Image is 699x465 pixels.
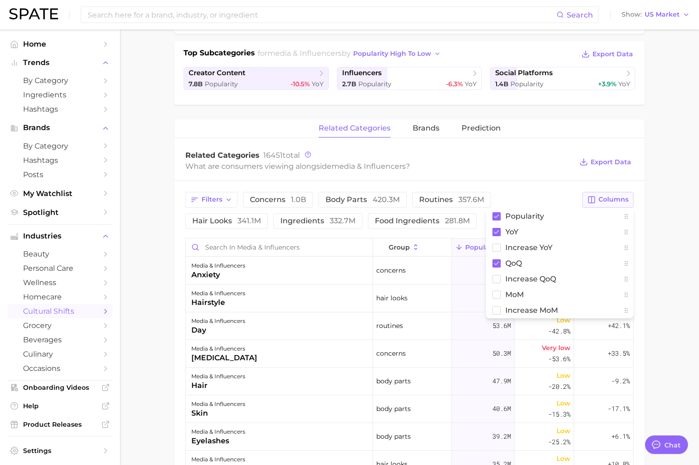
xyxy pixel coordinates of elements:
[495,69,553,77] span: social platforms
[376,320,403,331] span: routines
[505,244,552,251] span: Increase YoY
[7,167,113,182] a: Posts
[557,425,570,436] span: Low
[23,76,97,85] span: by Category
[23,350,97,358] span: culinary
[291,195,306,204] span: 1.0b
[7,88,113,102] a: Ingredients
[263,151,300,160] span: total
[505,259,522,267] span: QoQ
[7,304,113,318] a: cultural shifts
[237,216,261,225] span: 341.1m
[7,290,113,304] a: homecare
[373,238,451,256] button: group
[319,124,391,132] span: related categories
[486,209,634,318] div: Columns
[186,238,373,256] input: Search in media & influencers
[577,155,634,168] button: Export Data
[185,151,260,160] span: Related Categories
[7,399,113,413] a: Help
[492,348,511,359] span: 50.3m
[376,292,408,304] span: hair looks
[492,431,511,442] span: 39.2m
[258,49,444,58] span: for by
[505,291,524,298] span: MoM
[337,67,482,90] a: influencers2.7b Popularity-6.3% YoY
[23,90,97,99] span: Ingredients
[353,50,431,58] span: popularity high to low
[505,212,544,220] span: Popularity
[23,232,97,240] span: Industries
[23,278,97,287] span: wellness
[645,12,680,17] span: US Market
[611,376,630,387] span: -9.2%
[598,196,628,203] span: Columns
[7,37,113,51] a: Home
[7,153,113,167] a: Hashtags
[191,371,245,382] div: media & influencers
[23,156,97,165] span: Hashtags
[23,335,97,344] span: beverages
[191,435,245,447] div: eyelashes
[184,48,255,61] h1: Top Subcategories
[462,124,501,132] span: Prediction
[7,347,113,361] a: culinary
[557,315,570,326] span: Low
[191,316,245,327] div: media & influencers
[548,436,570,447] span: -25.2%
[548,326,570,337] span: -42.8%
[389,244,410,251] span: group
[7,417,113,431] a: Product Releases
[205,80,238,88] span: Popularity
[579,48,635,60] button: Export Data
[608,403,630,414] span: -17.1%
[191,288,245,299] div: media & influencers
[186,423,633,451] button: media & influencerseyelashesbody parts39.2mLow-25.2%+6.1%
[23,264,97,273] span: personal care
[373,195,400,204] span: 420.3m
[7,261,113,275] a: personal care
[23,402,97,410] span: Help
[465,80,477,88] span: YoY
[548,381,570,392] span: -20.2%
[186,395,633,423] button: media & influencersskinbody parts40.6mLow-15.3%-17.1%
[191,297,245,308] div: hairstyle
[413,124,439,132] span: brands
[7,381,113,394] a: Onboarding Videos
[191,352,257,364] div: [MEDICAL_DATA]
[7,275,113,290] a: wellness
[458,195,484,204] span: 357.6m
[376,403,411,414] span: body parts
[186,312,633,340] button: media & influencersdayroutines53.6mLow-42.8%+42.1%
[23,208,97,217] span: Spotlight
[619,9,692,21] button: ShowUS Market
[23,124,97,132] span: Brands
[191,454,245,465] div: media & influencers
[7,318,113,333] a: grocery
[185,160,573,173] div: What are consumers viewing alongside ?
[7,102,113,116] a: Hashtags
[23,250,97,258] span: beauty
[351,48,444,60] button: popularity high to low
[201,196,222,203] span: Filters
[375,217,470,225] span: food ingredients
[548,353,570,364] span: -53.6%
[23,105,97,113] span: Hashtags
[7,56,113,70] button: Trends
[332,162,406,171] span: media & influencers
[191,269,245,280] div: anxiety
[7,361,113,376] a: occasions
[7,444,113,458] a: Settings
[191,343,257,354] div: media & influencers
[191,399,245,410] div: media & influencers
[192,217,261,225] span: hair looks
[23,383,97,392] span: Onboarding Videos
[342,69,382,77] span: influencers
[191,260,245,271] div: media & influencers
[465,244,500,251] span: Popularity
[510,80,544,88] span: Popularity
[445,216,470,225] span: 281.8m
[290,80,310,88] span: -10.5%
[23,307,97,316] span: cultural shifts
[557,398,570,409] span: Low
